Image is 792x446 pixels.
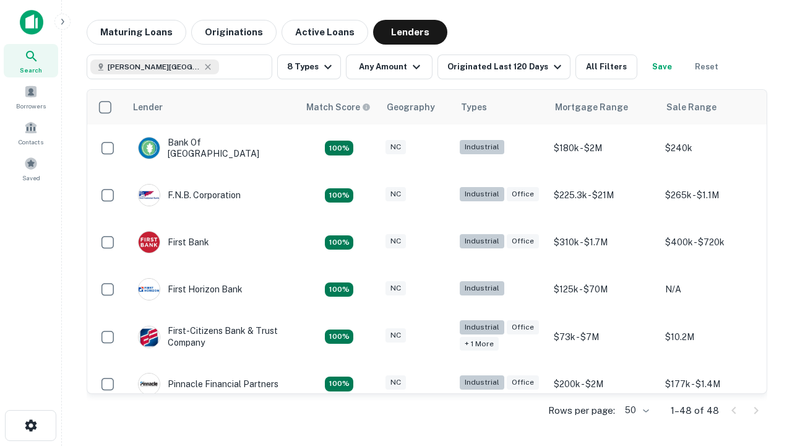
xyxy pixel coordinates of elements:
[306,100,368,114] h6: Match Score
[4,44,58,77] a: Search
[507,187,539,201] div: Office
[139,279,160,300] img: picture
[460,187,504,201] div: Industrial
[139,326,160,348] img: picture
[642,55,682,79] button: Save your search to get updates of matches that match your search criteria.
[666,100,717,115] div: Sale Range
[4,80,58,113] a: Borrowers
[282,20,368,45] button: Active Loans
[507,320,539,334] div: Office
[299,90,379,125] th: Capitalize uses an advanced AI algorithm to match your search with the best lender. The match sco...
[437,55,570,79] button: Originated Last 120 Days
[659,266,770,313] td: N/A
[325,377,353,391] div: Matching Properties: 10, hasApolloMatch: undefined
[191,20,277,45] button: Originations
[16,101,46,111] span: Borrowers
[555,100,628,115] div: Mortgage Range
[126,90,299,125] th: Lender
[87,20,186,45] button: Maturing Loans
[346,55,433,79] button: Any Amount
[138,373,278,395] div: Pinnacle Financial Partners
[277,55,341,79] button: 8 Types
[385,234,406,248] div: NC
[659,125,770,172] td: $240k
[548,172,659,219] td: $225.3k - $21M
[139,185,160,206] img: picture
[4,116,58,149] a: Contacts
[548,125,659,172] td: $180k - $2M
[385,187,406,201] div: NC
[460,375,504,390] div: Industrial
[460,140,504,154] div: Industrial
[385,140,406,154] div: NC
[659,361,770,408] td: $177k - $1.4M
[133,100,163,115] div: Lender
[387,100,435,115] div: Geography
[548,90,659,125] th: Mortgage Range
[325,141,353,155] div: Matching Properties: 8, hasApolloMatch: undefined
[507,375,539,390] div: Office
[138,278,243,300] div: First Horizon Bank
[22,173,40,183] span: Saved
[385,281,406,295] div: NC
[325,188,353,203] div: Matching Properties: 7, hasApolloMatch: undefined
[385,328,406,343] div: NC
[139,138,160,159] img: picture
[138,325,286,348] div: First-citizens Bank & Trust Company
[659,90,770,125] th: Sale Range
[447,59,565,74] div: Originated Last 120 Days
[385,375,406,390] div: NC
[373,20,447,45] button: Lenders
[20,10,43,35] img: capitalize-icon.png
[108,61,200,72] span: [PERSON_NAME][GEOGRAPHIC_DATA], [GEOGRAPHIC_DATA]
[460,281,504,295] div: Industrial
[138,184,241,206] div: F.n.b. Corporation
[138,231,209,253] div: First Bank
[730,347,792,406] iframe: Chat Widget
[671,403,719,418] p: 1–48 of 48
[325,235,353,250] div: Matching Properties: 8, hasApolloMatch: undefined
[548,266,659,313] td: $125k - $70M
[575,55,637,79] button: All Filters
[548,361,659,408] td: $200k - $2M
[548,313,659,360] td: $73k - $7M
[659,313,770,360] td: $10.2M
[460,337,499,351] div: + 1 more
[461,100,487,115] div: Types
[139,232,160,253] img: picture
[4,152,58,185] a: Saved
[460,320,504,334] div: Industrial
[325,330,353,344] div: Matching Properties: 7, hasApolloMatch: undefined
[460,234,504,248] div: Industrial
[659,172,770,219] td: $265k - $1.1M
[454,90,548,125] th: Types
[138,137,286,159] div: Bank Of [GEOGRAPHIC_DATA]
[687,55,726,79] button: Reset
[19,137,43,147] span: Contacts
[20,65,42,75] span: Search
[548,403,615,418] p: Rows per page:
[379,90,454,125] th: Geography
[507,234,539,248] div: Office
[306,100,371,114] div: Capitalize uses an advanced AI algorithm to match your search with the best lender. The match sco...
[325,282,353,297] div: Matching Properties: 6, hasApolloMatch: undefined
[548,219,659,266] td: $310k - $1.7M
[620,401,651,419] div: 50
[659,219,770,266] td: $400k - $720k
[139,374,160,395] img: picture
